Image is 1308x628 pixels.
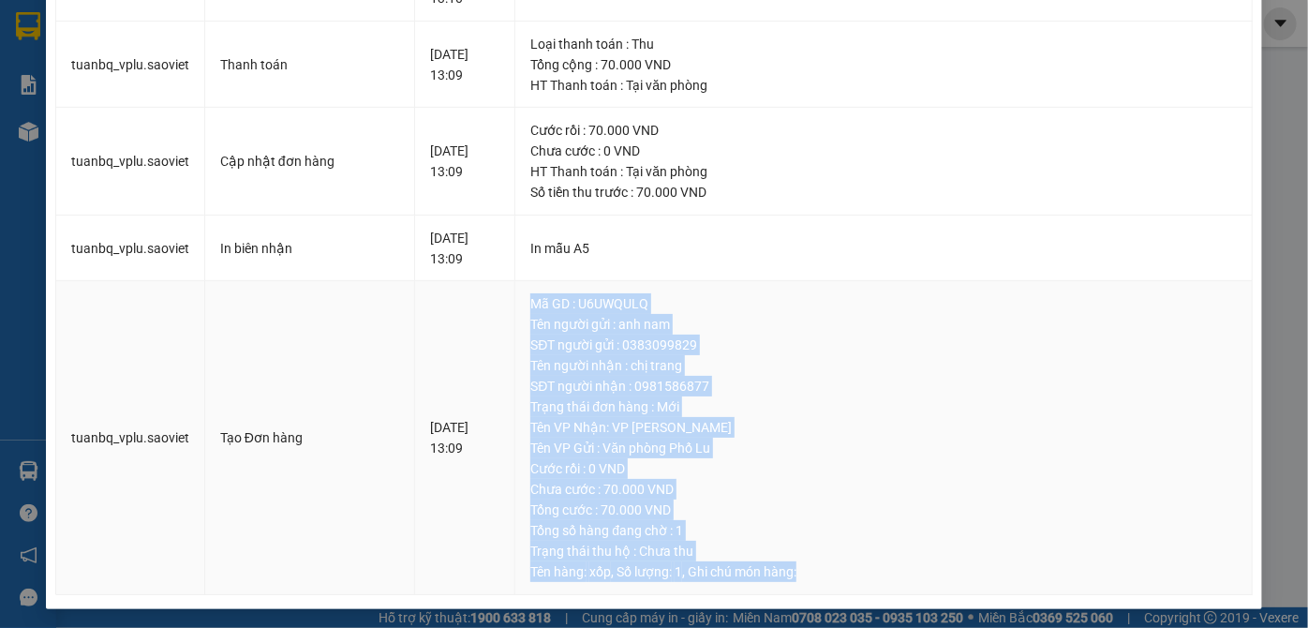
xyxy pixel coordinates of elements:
[430,228,499,269] div: [DATE] 13:09
[530,355,1237,376] div: Tên người nhận : chị trang
[220,238,399,259] div: In biên nhận
[220,151,399,172] div: Cập nhật đơn hàng
[530,396,1237,417] div: Trạng thái đơn hàng : Mới
[220,427,399,448] div: Tạo Đơn hàng
[530,520,1237,541] div: Tổng số hàng đang chờ : 1
[430,417,499,458] div: [DATE] 13:09
[430,141,499,182] div: [DATE] 13:09
[530,141,1237,161] div: Chưa cước : 0 VND
[530,500,1237,520] div: Tổng cước : 70.000 VND
[56,281,205,595] td: tuanbq_vplu.saoviet
[530,75,1237,96] div: HT Thanh toán : Tại văn phòng
[530,438,1237,458] div: Tên VP Gửi : Văn phòng Phố Lu
[530,293,1237,314] div: Mã GD : U6UWQULQ
[530,458,1237,479] div: Cước rồi : 0 VND
[530,541,1237,561] div: Trạng thái thu hộ : Chưa thu
[56,108,205,216] td: tuanbq_vplu.saoviet
[530,54,1237,75] div: Tổng cộng : 70.000 VND
[430,44,499,85] div: [DATE] 13:09
[530,34,1237,54] div: Loại thanh toán : Thu
[530,561,1237,582] div: Tên hàng: , Số lượng: , Ghi chú món hàng:
[530,120,1237,141] div: Cước rồi : 70.000 VND
[56,216,205,282] td: tuanbq_vplu.saoviet
[589,564,611,579] span: xốp
[530,161,1237,182] div: HT Thanh toán : Tại văn phòng
[220,54,399,75] div: Thanh toán
[56,22,205,109] td: tuanbq_vplu.saoviet
[530,314,1237,335] div: Tên người gửi : anh nam
[530,182,1237,202] div: Số tiền thu trước : 70.000 VND
[530,238,1237,259] div: In mẫu A5
[530,479,1237,500] div: Chưa cước : 70.000 VND
[530,335,1237,355] div: SĐT người gửi : 0383099829
[675,564,682,579] span: 1
[530,417,1237,438] div: Tên VP Nhận: VP [PERSON_NAME]
[530,376,1237,396] div: SĐT người nhận : 0981586877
